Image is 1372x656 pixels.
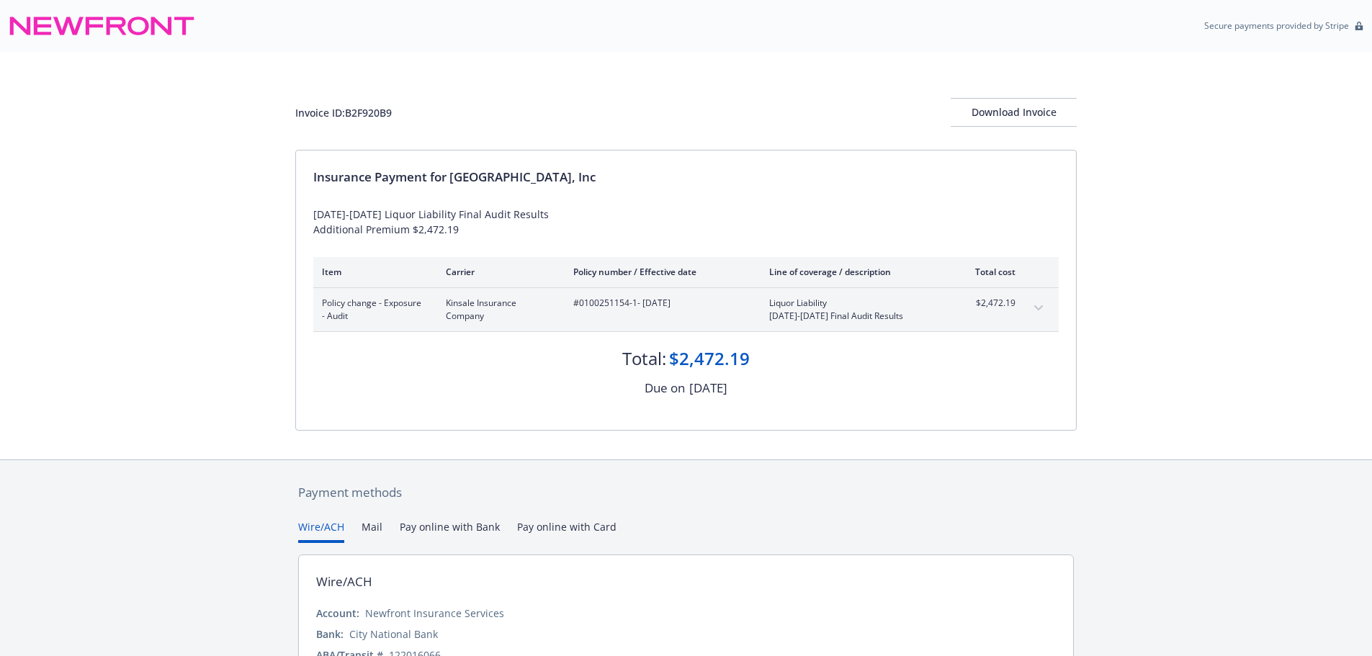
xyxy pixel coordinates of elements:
button: Pay online with Bank [400,519,500,543]
span: $2,472.19 [961,297,1015,310]
div: Total cost [961,266,1015,278]
span: Kinsale Insurance Company [446,297,550,323]
div: Due on [645,379,685,397]
div: $2,472.19 [669,346,750,371]
div: Line of coverage / description [769,266,938,278]
div: Payment methods [298,483,1074,502]
div: Bank: [316,626,344,642]
div: [DATE] [689,379,727,397]
div: Download Invoice [951,99,1077,126]
div: Policy change - Exposure - AuditKinsale Insurance Company#0100251154-1- [DATE]Liquor Liability[DA... [313,288,1059,331]
span: Policy change - Exposure - Audit [322,297,423,323]
button: expand content [1027,297,1050,320]
span: Liquor Liability[DATE]-[DATE] Final Audit Results [769,297,938,323]
p: Secure payments provided by Stripe [1204,19,1349,32]
button: Wire/ACH [298,519,344,543]
div: Carrier [446,266,550,278]
div: Item [322,266,423,278]
span: [DATE]-[DATE] Final Audit Results [769,310,938,323]
button: Download Invoice [951,98,1077,127]
div: Insurance Payment for [GEOGRAPHIC_DATA], Inc [313,168,1059,187]
button: Pay online with Card [517,519,616,543]
div: Total: [622,346,666,371]
button: Mail [362,519,382,543]
div: City National Bank [349,626,438,642]
span: Liquor Liability [769,297,938,310]
div: Newfront Insurance Services [365,606,504,621]
div: [DATE]-[DATE] Liquor Liability Final Audit Results Additional Premium $2,472.19 [313,207,1059,237]
div: Invoice ID: B2F920B9 [295,105,392,120]
div: Policy number / Effective date [573,266,746,278]
span: #0100251154-1 - [DATE] [573,297,746,310]
div: Account: [316,606,359,621]
div: Wire/ACH [316,572,372,591]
